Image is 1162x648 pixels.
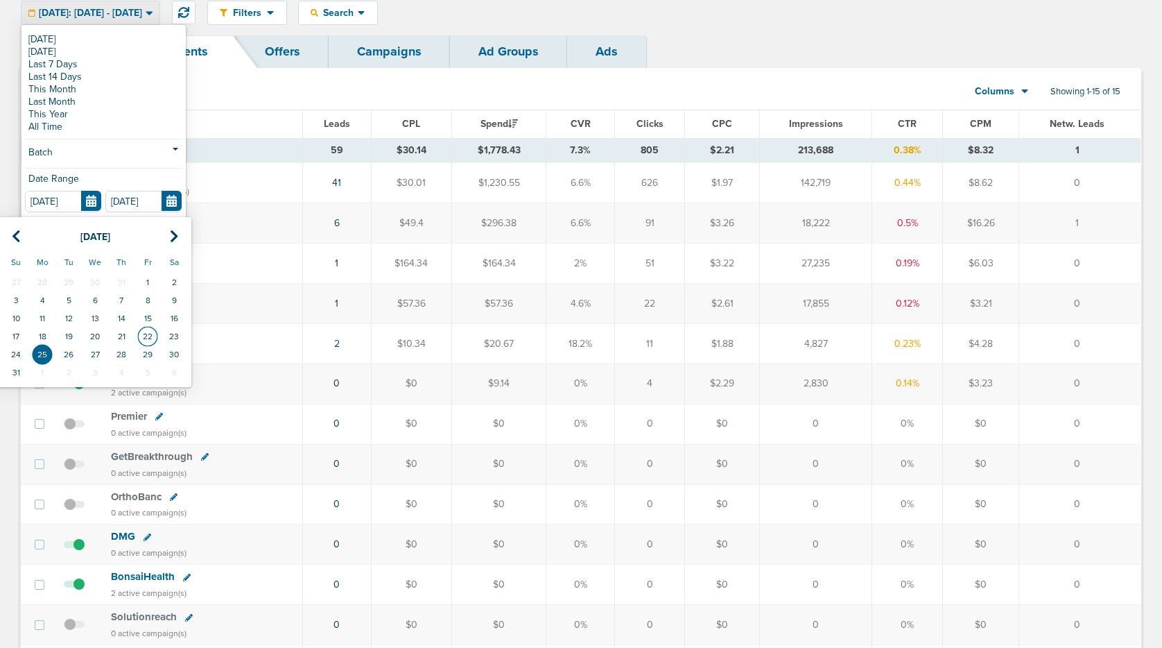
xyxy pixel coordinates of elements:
td: 2 [161,273,187,291]
td: 27 [3,273,29,291]
td: 6.6% [546,203,615,244]
td: 22 [135,327,161,346]
td: 0% [872,404,943,444]
td: 11 [615,323,685,364]
td: 2,830 [760,364,872,404]
td: $1.88 [685,323,760,364]
td: 59 [302,138,371,163]
td: 18.2% [546,323,615,364]
span: Spend [480,118,518,130]
td: 0 [615,525,685,565]
td: 213,688 [760,138,872,163]
td: $1,230.55 [451,163,546,203]
td: $0 [371,484,451,525]
td: 0 [1019,605,1141,645]
td: 0 [760,484,872,525]
td: $1,778.43 [451,138,546,163]
td: 0 [1019,284,1141,324]
a: 0 [333,579,340,590]
a: Offers [236,35,329,68]
td: $0 [685,404,760,444]
a: Dashboard [21,35,140,68]
td: 0.12% [872,284,943,324]
td: $0 [685,605,760,645]
td: $6.03 [943,244,1019,284]
td: 11 [29,309,55,327]
td: 16 [161,309,187,327]
a: Ad Groups [450,35,567,68]
div: Date Range [25,174,182,191]
td: 27 [82,346,108,364]
td: 0% [546,565,615,605]
td: 4 [29,291,55,309]
td: $1.97 [685,163,760,203]
td: 0 [760,525,872,565]
span: OrthoBanc [111,491,162,503]
td: 0 [1019,163,1141,203]
span: Solutionreach [111,611,177,623]
td: $8.32 [943,138,1019,163]
td: $57.36 [451,284,546,324]
a: Last 14 Days [25,71,182,83]
th: Su [3,251,29,273]
span: Leads [324,118,350,130]
span: GetBreakthrough [111,450,193,463]
td: $0 [943,484,1019,525]
td: 0 [615,404,685,444]
td: $296.38 [451,203,546,244]
td: $3.23 [943,364,1019,404]
td: $3.21 [943,284,1019,324]
td: 29 [55,273,82,291]
td: 26 [55,346,82,364]
td: 0 [1019,323,1141,364]
td: $57.36 [371,284,451,324]
td: 7.3% [546,138,615,163]
td: $0 [943,444,1019,484]
span: CVR [571,118,591,130]
td: TOTALS (15) [103,138,302,163]
td: 0 [760,404,872,444]
td: 27,235 [760,244,872,284]
td: 142,719 [760,163,872,203]
td: 5 [135,364,161,382]
a: 6 [334,217,340,229]
td: $0 [371,525,451,565]
td: 805 [615,138,685,163]
td: $0 [451,565,546,605]
td: 20 [82,327,108,346]
td: $0 [451,484,546,525]
small: 0 active campaign(s) [111,629,187,638]
td: 3 [3,291,29,309]
span: Netw. Leads [1050,118,1104,130]
td: 1 [29,364,55,382]
td: 0 [760,444,872,484]
a: Campaigns [329,35,450,68]
td: 0 [615,565,685,605]
td: 626 [615,163,685,203]
td: $0 [371,444,451,484]
td: $0 [685,484,760,525]
td: $0 [451,525,546,565]
a: Last 7 Days [25,58,182,71]
td: 24 [3,346,29,364]
td: 0.19% [872,244,943,284]
small: 2 active campaign(s) [111,388,187,398]
th: Tu [55,251,82,273]
td: $0 [943,605,1019,645]
a: All Time [25,121,182,133]
td: 6.6% [546,163,615,203]
td: 23 [161,327,187,346]
td: 6 [82,291,108,309]
td: 0 [760,605,872,645]
a: Last Month [25,96,182,108]
td: $49.4 [371,203,451,244]
a: This Year [25,108,182,121]
span: Columns [975,85,1014,99]
td: 0% [872,444,943,484]
small: 0 active campaign(s) [111,468,187,478]
span: Premier [111,410,147,423]
td: 0.38% [872,138,943,163]
span: CPC [712,118,732,130]
td: $0 [371,364,451,404]
td: 4 [108,364,135,382]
